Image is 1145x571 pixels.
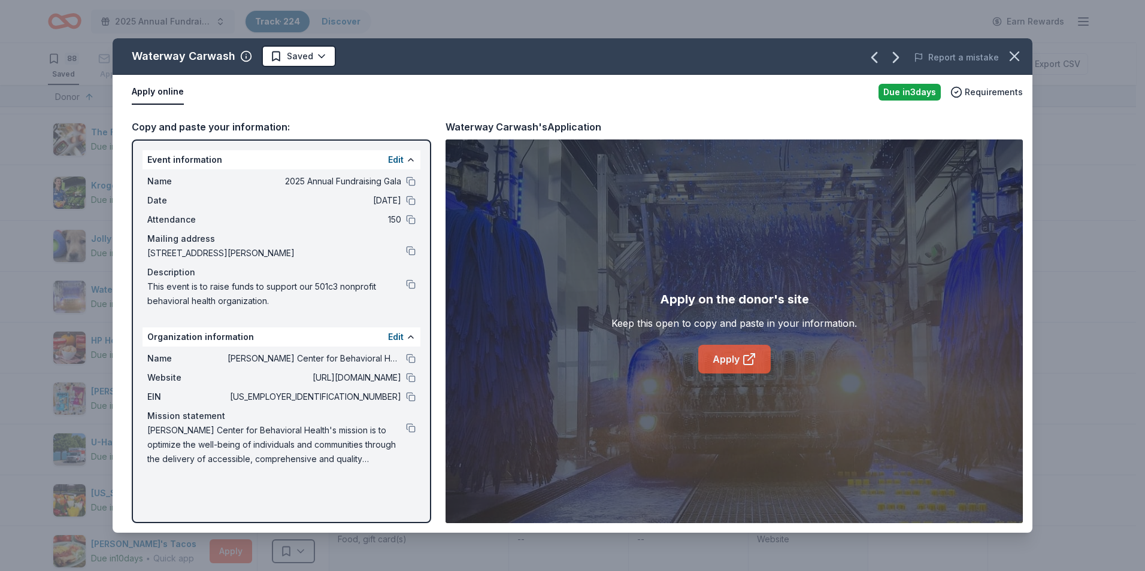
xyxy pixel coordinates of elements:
[147,351,228,366] span: Name
[147,409,416,423] div: Mission statement
[228,351,401,366] span: [PERSON_NAME] Center for Behavioral Health
[660,290,809,309] div: Apply on the donor's site
[950,85,1023,99] button: Requirements
[388,153,404,167] button: Edit
[143,150,420,169] div: Event information
[132,80,184,105] button: Apply online
[132,47,235,66] div: Waterway Carwash
[228,370,401,385] span: [URL][DOMAIN_NAME]
[879,84,941,101] div: Due in 3 days
[388,330,404,344] button: Edit
[132,119,431,135] div: Copy and paste your information:
[262,45,336,67] button: Saved
[914,50,999,65] button: Report a mistake
[228,193,401,208] span: [DATE]
[147,174,228,189] span: Name
[147,423,406,466] span: [PERSON_NAME] Center for Behavioral Health's mission is to optimize the well-being of individuals...
[147,390,228,404] span: EIN
[143,327,420,347] div: Organization information
[698,345,771,373] a: Apply
[147,232,416,246] div: Mailing address
[965,85,1023,99] span: Requirements
[147,280,406,308] span: This event is to raise funds to support our 501c3 nonprofit behavioral health organization.
[287,49,313,63] span: Saved
[446,119,601,135] div: Waterway Carwash's Application
[228,174,401,189] span: 2025 Annual Fundraising Gala
[147,265,416,280] div: Description
[611,316,857,330] div: Keep this open to copy and paste in your information.
[228,390,401,404] span: [US_EMPLOYER_IDENTIFICATION_NUMBER]
[228,212,401,227] span: 150
[147,246,406,260] span: [STREET_ADDRESS][PERSON_NAME]
[147,370,228,385] span: Website
[147,212,228,227] span: Attendance
[147,193,228,208] span: Date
